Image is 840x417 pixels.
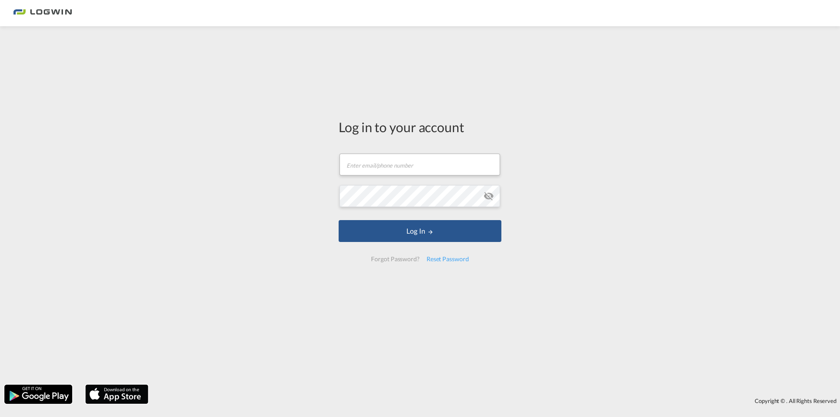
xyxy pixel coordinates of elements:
[3,384,73,405] img: google.png
[339,118,501,136] div: Log in to your account
[339,220,501,242] button: LOGIN
[84,384,149,405] img: apple.png
[423,251,472,267] div: Reset Password
[153,393,840,408] div: Copyright © . All Rights Reserved
[367,251,423,267] div: Forgot Password?
[483,191,494,201] md-icon: icon-eye-off
[13,4,72,23] img: bc73a0e0d8c111efacd525e4c8ad7d32.png
[339,154,500,175] input: Enter email/phone number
